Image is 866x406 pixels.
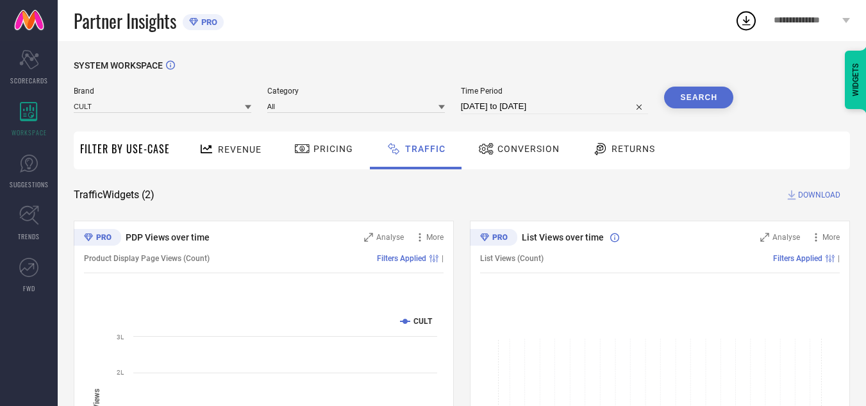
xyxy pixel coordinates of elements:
span: FWD [23,283,35,293]
span: Traffic Widgets ( 2 ) [74,189,154,201]
span: | [442,254,444,263]
span: Filters Applied [773,254,822,263]
span: SCORECARDS [10,76,48,85]
div: Premium [74,229,121,248]
span: Traffic [405,144,445,154]
text: 3L [117,334,124,341]
span: Partner Insights [74,8,176,34]
span: Category [267,87,445,96]
div: Open download list [735,9,758,32]
span: Brand [74,87,251,96]
span: More [822,233,840,242]
span: Filters Applied [377,254,426,263]
svg: Zoom [364,233,373,242]
span: More [426,233,444,242]
span: SYSTEM WORKSPACE [74,60,163,71]
span: Revenue [218,144,262,155]
span: Conversion [497,144,560,154]
span: List Views (Count) [480,254,544,263]
text: CULT [413,317,433,326]
span: Analyse [772,233,800,242]
span: DOWNLOAD [798,189,840,201]
svg: Zoom [760,233,769,242]
span: PDP Views over time [126,232,210,242]
text: 2L [117,369,124,376]
span: Product Display Page Views (Count) [84,254,210,263]
input: Select time period [461,99,649,114]
span: WORKSPACE [12,128,47,137]
span: | [838,254,840,263]
span: Analyse [376,233,404,242]
span: SUGGESTIONS [10,180,49,189]
span: List Views over time [522,232,604,242]
span: TRENDS [18,232,40,241]
button: Search [664,87,733,108]
span: Returns [612,144,655,154]
span: Pricing [313,144,353,154]
div: Premium [470,229,517,248]
span: PRO [198,17,217,27]
span: Filter By Use-Case [80,141,170,156]
span: Time Period [461,87,649,96]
